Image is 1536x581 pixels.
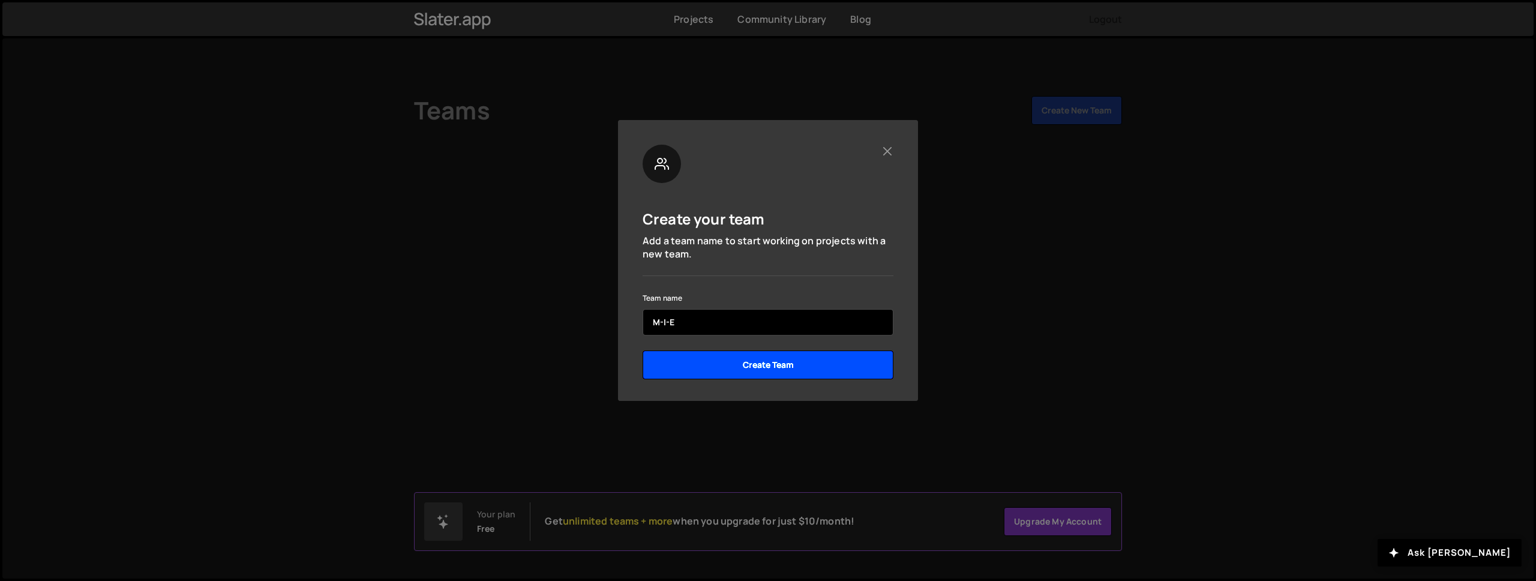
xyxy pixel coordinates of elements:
[643,292,682,304] label: Team name
[881,145,893,157] button: Close
[1378,539,1522,567] button: Ask [PERSON_NAME]
[643,209,765,228] h5: Create your team
[643,351,893,379] input: Create Team
[643,234,893,261] p: Add a team name to start working on projects with a new team.
[643,309,893,336] input: name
